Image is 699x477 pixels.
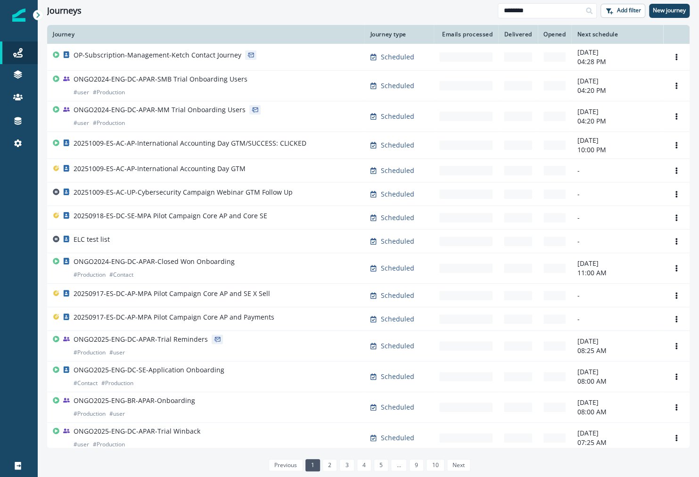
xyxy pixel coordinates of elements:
[109,409,125,419] p: # user
[53,31,359,38] div: Journey
[47,6,82,16] h1: Journeys
[74,118,89,128] p: # user
[109,348,125,357] p: # user
[74,139,306,148] p: 20251009-ES-AC-AP-International Accounting Day GTM/SUCCESS: CLICKED
[380,112,414,121] p: Scheduled
[93,440,125,449] p: # Production
[93,118,125,128] p: # Production
[74,164,246,173] p: 20251009-ES-AC-AP-International Accounting Day GTM
[669,431,684,445] button: Options
[101,378,133,388] p: # Production
[380,237,414,246] p: Scheduled
[380,403,414,412] p: Scheduled
[669,261,684,275] button: Options
[669,50,684,64] button: Options
[380,213,414,222] p: Scheduled
[669,400,684,414] button: Options
[577,337,658,346] p: [DATE]
[74,105,246,115] p: ONGO2024-ENG-DC-APAR-MM Trial Onboarding Users
[380,263,414,273] p: Scheduled
[380,81,414,90] p: Scheduled
[47,307,690,331] a: 20250917-ES-DC-AP-MPA Pilot Campaign Core AP and PaymentsScheduled--Options
[577,86,658,95] p: 04:20 PM
[669,138,684,152] button: Options
[577,213,658,222] p: -
[577,438,658,447] p: 07:25 AM
[266,459,470,471] ul: Pagination
[577,48,658,57] p: [DATE]
[93,88,125,97] p: # Production
[577,136,658,145] p: [DATE]
[577,259,658,268] p: [DATE]
[74,409,106,419] p: # Production
[74,378,98,388] p: # Contact
[669,211,684,225] button: Options
[577,398,658,407] p: [DATE]
[47,132,690,159] a: 20251009-ES-AC-AP-International Accounting Day GTM/SUCCESS: CLICKEDScheduled-[DATE]10:00 PMOptions
[439,31,493,38] div: Emails processed
[74,313,274,322] p: 20250917-ES-DC-AP-MPA Pilot Campaign Core AP and Payments
[47,101,690,132] a: ONGO2024-ENG-DC-APAR-MM Trial Onboarding Users#user#ProductionScheduled-[DATE]04:20 PMOptions
[577,237,658,246] p: -
[577,57,658,66] p: 04:28 PM
[577,407,658,417] p: 08:00 AM
[669,234,684,248] button: Options
[74,365,224,375] p: ONGO2025-ENG-DC-SE-Application Onboarding
[74,257,235,266] p: ONGO2024-ENG-DC-APAR-Closed Won Onboarding
[447,459,470,471] a: Next page
[617,7,641,14] p: Add filter
[577,268,658,278] p: 11:00 AM
[47,392,690,423] a: ONGO2025-ENG-BR-APAR-Onboarding#Production#userScheduled-[DATE]08:00 AMOptions
[577,189,658,199] p: -
[109,270,133,280] p: # Contact
[47,331,690,362] a: ONGO2025-ENG-DC-APAR-Trial Reminders#Production#userScheduled-[DATE]08:25 AMOptions
[47,423,690,453] a: ONGO2025-ENG-DC-APAR-Trial Winback#user#ProductionScheduled-[DATE]07:25 AMOptions
[370,31,428,38] div: Journey type
[74,211,267,221] p: 20250918-ES-DC-SE-MPA Pilot Campaign Core AP and Core SE
[339,459,354,471] a: Page 3
[577,107,658,116] p: [DATE]
[577,116,658,126] p: 04:20 PM
[380,314,414,324] p: Scheduled
[357,459,371,471] a: Page 4
[74,335,208,344] p: ONGO2025-ENG-DC-APAR-Trial Reminders
[380,140,414,150] p: Scheduled
[47,44,690,71] a: OP-Subscription-Management-Ketch Contact JourneyScheduled-[DATE]04:28 PMOptions
[47,362,690,392] a: ONGO2025-ENG-DC-SE-Application Onboarding#Contact#ProductionScheduled-[DATE]08:00 AMOptions
[74,440,89,449] p: # user
[669,370,684,384] button: Options
[380,372,414,381] p: Scheduled
[577,166,658,175] p: -
[409,459,424,471] a: Page 9
[374,459,388,471] a: Page 5
[380,189,414,199] p: Scheduled
[577,428,658,438] p: [DATE]
[577,31,658,38] div: Next schedule
[74,88,89,97] p: # user
[380,341,414,351] p: Scheduled
[74,74,247,84] p: ONGO2024-ENG-DC-APAR-SMB Trial Onboarding Users
[653,7,686,14] p: New journey
[426,459,444,471] a: Page 10
[577,314,658,324] p: -
[649,4,690,18] button: New journey
[74,235,110,244] p: ELC test list
[543,31,566,38] div: Opened
[577,291,658,300] p: -
[504,31,532,38] div: Delivered
[669,312,684,326] button: Options
[74,270,106,280] p: # Production
[322,459,337,471] a: Page 2
[380,291,414,300] p: Scheduled
[74,50,241,60] p: OP-Subscription-Management-Ketch Contact Journey
[577,377,658,386] p: 08:00 AM
[577,346,658,355] p: 08:25 AM
[669,164,684,178] button: Options
[47,182,690,206] a: 20251009-ES-AC-UP-Cybersecurity Campaign Webinar GTM Follow UpScheduled--Options
[380,52,414,62] p: Scheduled
[600,4,645,18] button: Add filter
[669,187,684,201] button: Options
[47,71,690,101] a: ONGO2024-ENG-DC-APAR-SMB Trial Onboarding Users#user#ProductionScheduled-[DATE]04:20 PMOptions
[380,433,414,443] p: Scheduled
[12,8,25,22] img: Inflection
